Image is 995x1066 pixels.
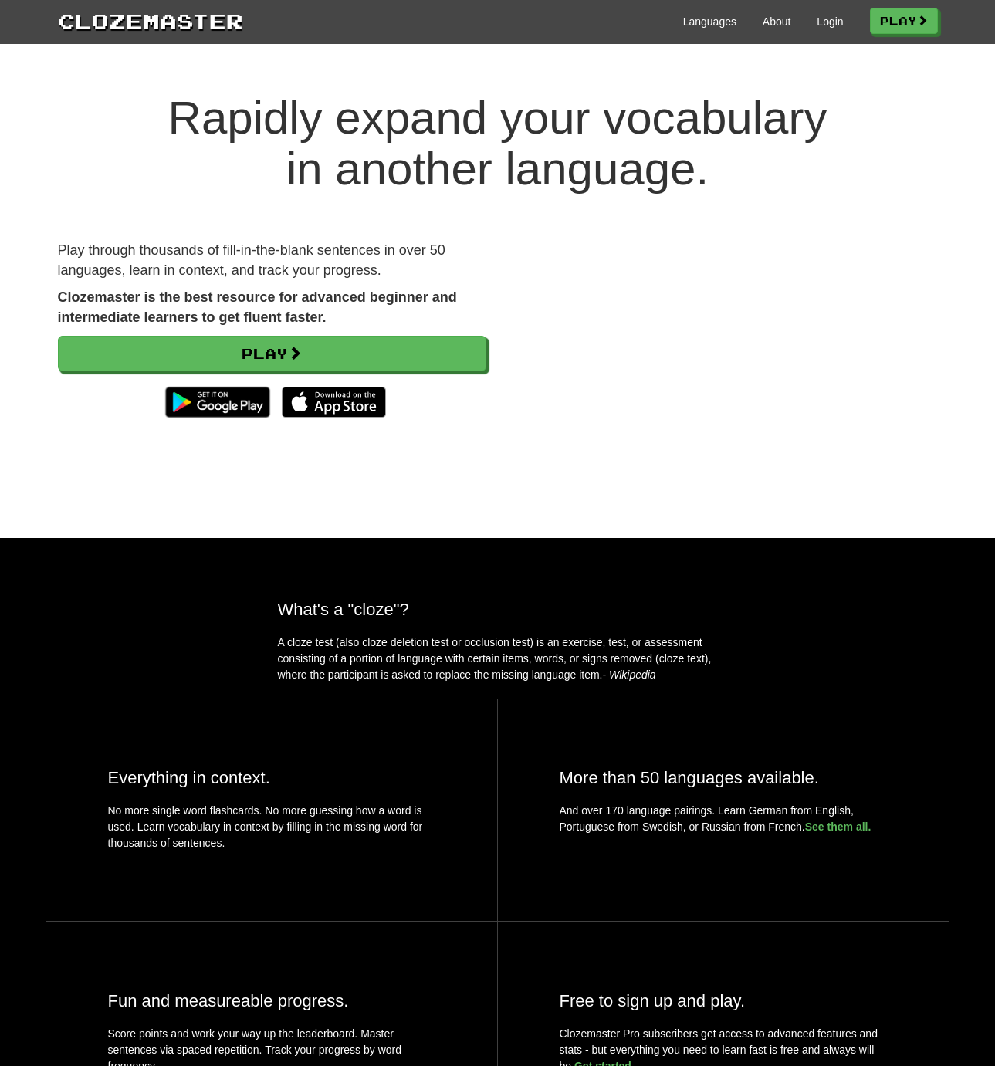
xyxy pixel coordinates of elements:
p: No more single word flashcards. No more guessing how a word is used. Learn vocabulary in context ... [108,803,435,859]
img: Get it on Google Play [157,379,277,425]
a: Play [58,336,486,371]
h2: Fun and measureable progress. [108,991,435,1010]
p: Play through thousands of fill-in-the-blank sentences in over 50 languages, learn in context, and... [58,241,486,280]
a: About [763,14,791,29]
p: And over 170 language pairings. Learn German from English, Portuguese from Swedish, or Russian fr... [560,803,888,835]
strong: Clozemaster is the best resource for advanced beginner and intermediate learners to get fluent fa... [58,289,457,325]
a: Clozemaster [58,6,243,35]
p: A cloze test (also cloze deletion test or occlusion test) is an exercise, test, or assessment con... [278,635,718,683]
a: See them all. [805,821,871,833]
h2: More than 50 languages available. [560,768,888,787]
h2: What's a "cloze"? [278,600,718,619]
a: Languages [683,14,736,29]
h2: Everything in context. [108,768,435,787]
h2: Free to sign up and play. [560,991,888,1010]
em: - Wikipedia [603,668,656,681]
a: Play [870,8,938,34]
a: Login [817,14,843,29]
img: Download_on_the_App_Store_Badge_US-UK_135x40-25178aeef6eb6b83b96f5f2d004eda3bffbb37122de64afbaef7... [282,387,386,418]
